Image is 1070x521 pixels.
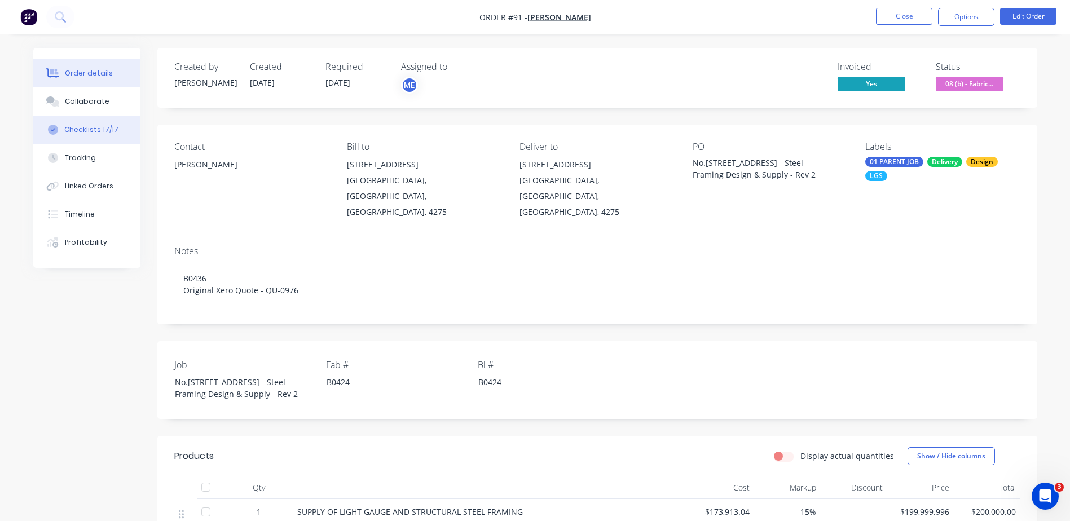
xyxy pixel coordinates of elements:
[927,157,962,167] div: Delivery
[250,77,275,88] span: [DATE]
[1000,8,1056,25] button: Edit Order
[401,61,514,72] div: Assigned to
[174,142,329,152] div: Contact
[20,8,37,25] img: Factory
[325,77,350,88] span: [DATE]
[759,506,816,518] span: 15%
[33,172,140,200] button: Linked Orders
[838,77,905,91] span: Yes
[688,476,754,499] div: Cost
[478,358,619,372] label: Bl #
[347,157,501,173] div: [STREET_ADDRESS]
[174,261,1020,307] div: B0436 Original Xero Quote - QU-0976
[33,59,140,87] button: Order details
[865,157,923,167] div: 01 PARENT JOB
[936,77,1003,91] span: 08 (b) - Fabric...
[250,61,312,72] div: Created
[297,506,523,517] span: SUPPLY OF LIGHT GAUGE AND STRUCTURAL STEEL FRAMING
[892,506,949,518] span: $199,999.996
[936,61,1020,72] div: Status
[33,144,140,172] button: Tracking
[174,157,329,173] div: [PERSON_NAME]
[64,181,113,191] div: Linked Orders
[519,157,674,173] div: [STREET_ADDRESS]
[838,61,922,72] div: Invoiced
[64,153,95,163] div: Tracking
[954,476,1020,499] div: Total
[519,173,674,220] div: [GEOGRAPHIC_DATA], [GEOGRAPHIC_DATA], [GEOGRAPHIC_DATA], 4275
[401,77,418,94] button: ME
[33,87,140,116] button: Collaborate
[908,447,995,465] button: Show / Hide columns
[876,8,932,25] button: Close
[479,12,527,23] span: Order #91 -
[865,142,1020,152] div: Labels
[225,476,293,499] div: Qty
[821,476,887,499] div: Discount
[754,476,821,499] div: Markup
[326,358,467,372] label: Fab #
[33,200,140,228] button: Timeline
[64,125,118,135] div: Checklists 17/17
[693,157,834,180] div: No.[STREET_ADDRESS] - Steel Framing Design & Supply - Rev 2
[865,171,887,181] div: LGS
[174,77,236,89] div: [PERSON_NAME]
[938,8,994,26] button: Options
[174,157,329,193] div: [PERSON_NAME]
[325,61,388,72] div: Required
[347,142,501,152] div: Bill to
[519,142,674,152] div: Deliver to
[174,61,236,72] div: Created by
[64,237,107,248] div: Profitability
[166,374,307,402] div: No.[STREET_ADDRESS] - Steel Framing Design & Supply - Rev 2
[347,173,501,220] div: [GEOGRAPHIC_DATA], [GEOGRAPHIC_DATA], [GEOGRAPHIC_DATA], 4275
[33,116,140,144] button: Checklists 17/17
[1055,483,1064,492] span: 3
[692,506,750,518] span: $173,913.04
[64,68,112,78] div: Order details
[64,96,109,107] div: Collaborate
[958,506,1016,518] span: $200,000.00
[174,358,315,372] label: Job
[966,157,998,167] div: Design
[174,246,1020,257] div: Notes
[887,476,954,499] div: Price
[800,450,894,462] label: Display actual quantities
[347,157,501,220] div: [STREET_ADDRESS][GEOGRAPHIC_DATA], [GEOGRAPHIC_DATA], [GEOGRAPHIC_DATA], 4275
[257,506,261,518] span: 1
[469,374,610,390] div: B0424
[693,142,847,152] div: PO
[64,209,94,219] div: Timeline
[1032,483,1059,510] iframe: Intercom live chat
[519,157,674,220] div: [STREET_ADDRESS][GEOGRAPHIC_DATA], [GEOGRAPHIC_DATA], [GEOGRAPHIC_DATA], 4275
[33,228,140,257] button: Profitability
[174,449,214,463] div: Products
[527,12,591,23] a: [PERSON_NAME]
[936,77,1003,94] button: 08 (b) - Fabric...
[318,374,459,390] div: B0424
